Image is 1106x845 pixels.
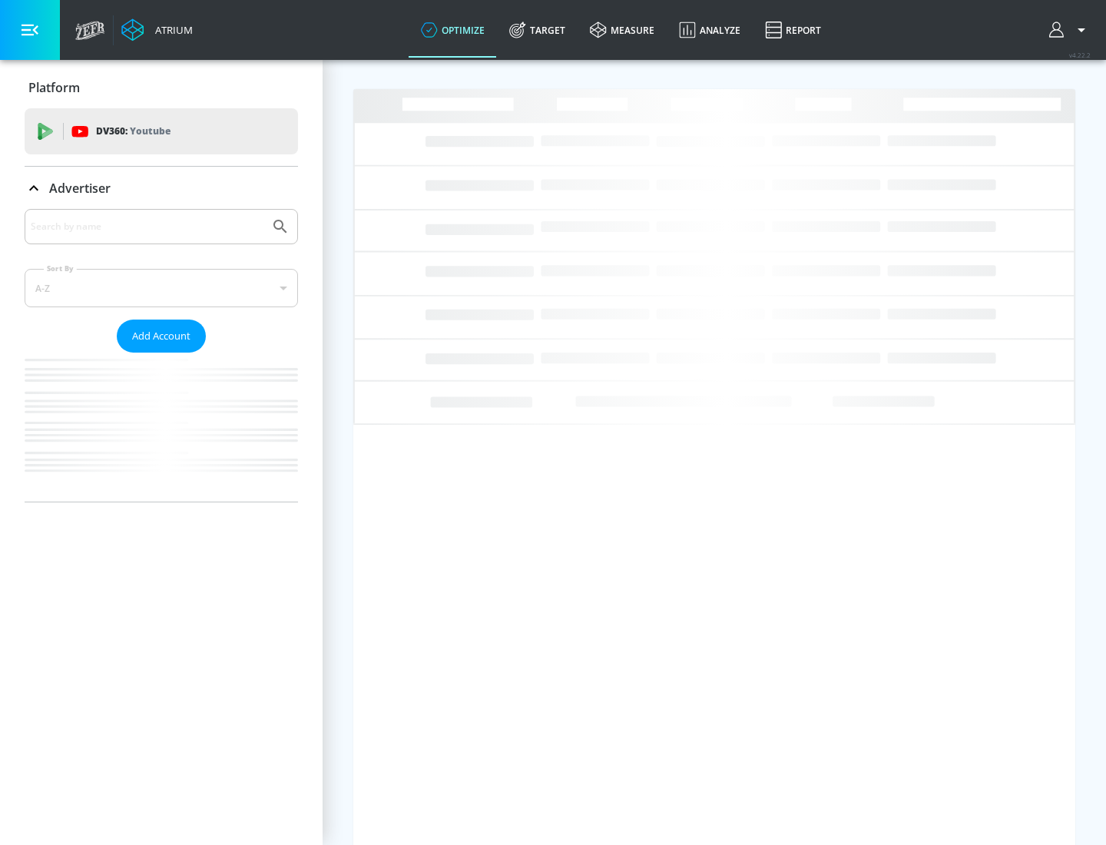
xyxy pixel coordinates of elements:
button: Add Account [117,320,206,353]
div: Atrium [149,23,193,37]
label: Sort By [44,263,77,273]
a: Report [753,2,833,58]
a: optimize [409,2,497,58]
a: Atrium [121,18,193,41]
a: Analyze [667,2,753,58]
div: Platform [25,66,298,109]
div: Advertiser [25,167,298,210]
div: Advertiser [25,209,298,502]
span: Add Account [132,327,190,345]
div: DV360: Youtube [25,108,298,154]
div: A-Z [25,269,298,307]
p: DV360: [96,123,171,140]
p: Advertiser [49,180,111,197]
nav: list of Advertiser [25,353,298,502]
a: measure [578,2,667,58]
p: Platform [28,79,80,96]
input: Search by name [31,217,263,237]
a: Target [497,2,578,58]
span: v 4.22.2 [1069,51,1091,59]
p: Youtube [130,123,171,139]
